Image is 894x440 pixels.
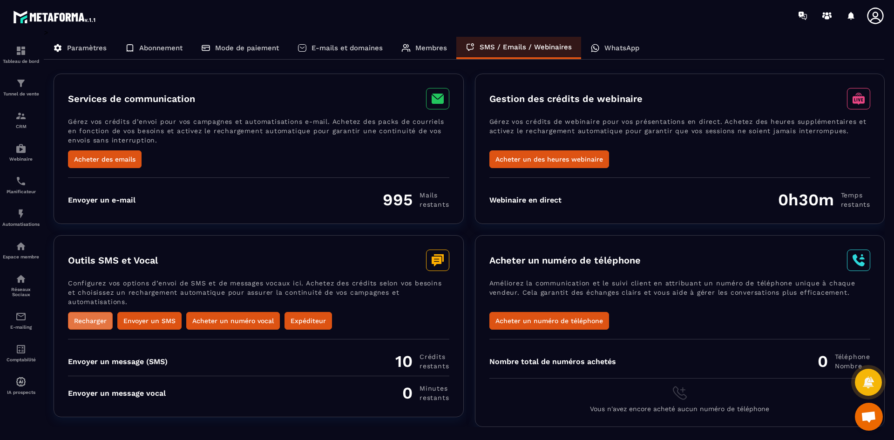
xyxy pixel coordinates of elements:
img: automations [15,376,27,387]
div: 10 [395,352,449,371]
p: CRM [2,124,40,129]
a: accountantaccountantComptabilité [2,337,40,369]
span: restants [420,393,449,402]
div: > [44,28,885,427]
a: automationsautomationsEspace membre [2,234,40,266]
img: formation [15,78,27,89]
p: Espace membre [2,254,40,259]
button: Acheter des emails [68,150,142,168]
p: Configurez vos options d’envoi de SMS et de messages vocaux ici. Achetez des crédits selon vos be... [68,278,449,312]
img: formation [15,110,27,122]
img: scheduler [15,176,27,187]
p: WhatsApp [604,44,639,52]
div: Webinaire en direct [489,196,562,204]
span: restants [420,200,449,209]
button: Acheter un numéro de téléphone [489,312,609,330]
span: Mails [420,190,449,200]
p: Paramètres [67,44,107,52]
a: social-networksocial-networkRéseaux Sociaux [2,266,40,304]
p: E-mails et domaines [312,44,383,52]
p: Abonnement [139,44,183,52]
a: automationsautomationsWebinaire [2,136,40,169]
div: Envoyer un e-mail [68,196,135,204]
div: Envoyer un message (SMS) [68,357,168,366]
span: Crédits [420,352,449,361]
div: 995 [383,190,449,210]
button: Acheter un des heures webinaire [489,150,609,168]
span: minutes [420,384,449,393]
span: Téléphone [835,352,870,361]
p: Membres [415,44,447,52]
p: Mode de paiement [215,44,279,52]
span: Vous n'avez encore acheté aucun numéro de téléphone [590,405,769,413]
p: E-mailing [2,325,40,330]
p: Réseaux Sociaux [2,287,40,297]
a: schedulerschedulerPlanificateur [2,169,40,201]
img: accountant [15,344,27,355]
p: Améliorez la communication et le suivi client en attribuant un numéro de téléphone unique à chaqu... [489,278,871,312]
p: Webinaire [2,156,40,162]
div: Nombre total de numéros achetés [489,357,616,366]
img: automations [15,208,27,219]
h3: Services de communication [68,93,195,104]
p: Tableau de bord [2,59,40,64]
img: formation [15,45,27,56]
a: formationformationTableau de bord [2,38,40,71]
p: Planificateur [2,189,40,194]
button: Recharger [68,312,113,330]
button: Acheter un numéro vocal [186,312,280,330]
img: automations [15,241,27,252]
span: Temps [841,190,870,200]
p: IA prospects [2,390,40,395]
div: Envoyer un message vocal [68,389,166,398]
div: 0h30m [778,190,870,210]
a: formationformationTunnel de vente [2,71,40,103]
button: Expéditeur [284,312,332,330]
h3: Acheter un numéro de téléphone [489,255,641,266]
p: Tunnel de vente [2,91,40,96]
span: restants [420,361,449,371]
span: Nombre [835,361,870,371]
a: Ouvrir le chat [855,403,883,431]
div: 0 [818,352,870,371]
div: 0 [402,383,449,403]
img: automations [15,143,27,154]
a: emailemailE-mailing [2,304,40,337]
span: restants [841,200,870,209]
button: Envoyer un SMS [117,312,182,330]
img: email [15,311,27,322]
h3: Outils SMS et Vocal [68,255,158,266]
img: logo [13,8,97,25]
a: automationsautomationsAutomatisations [2,201,40,234]
p: Comptabilité [2,357,40,362]
h3: Gestion des crédits de webinaire [489,93,643,104]
p: Gérez vos crédits de webinaire pour vos présentations en direct. Achetez des heures supplémentair... [489,117,871,150]
img: social-network [15,273,27,284]
a: formationformationCRM [2,103,40,136]
p: Gérez vos crédits d’envoi pour vos campagnes et automatisations e-mail. Achetez des packs de cour... [68,117,449,150]
p: Automatisations [2,222,40,227]
p: SMS / Emails / Webinaires [480,43,572,51]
